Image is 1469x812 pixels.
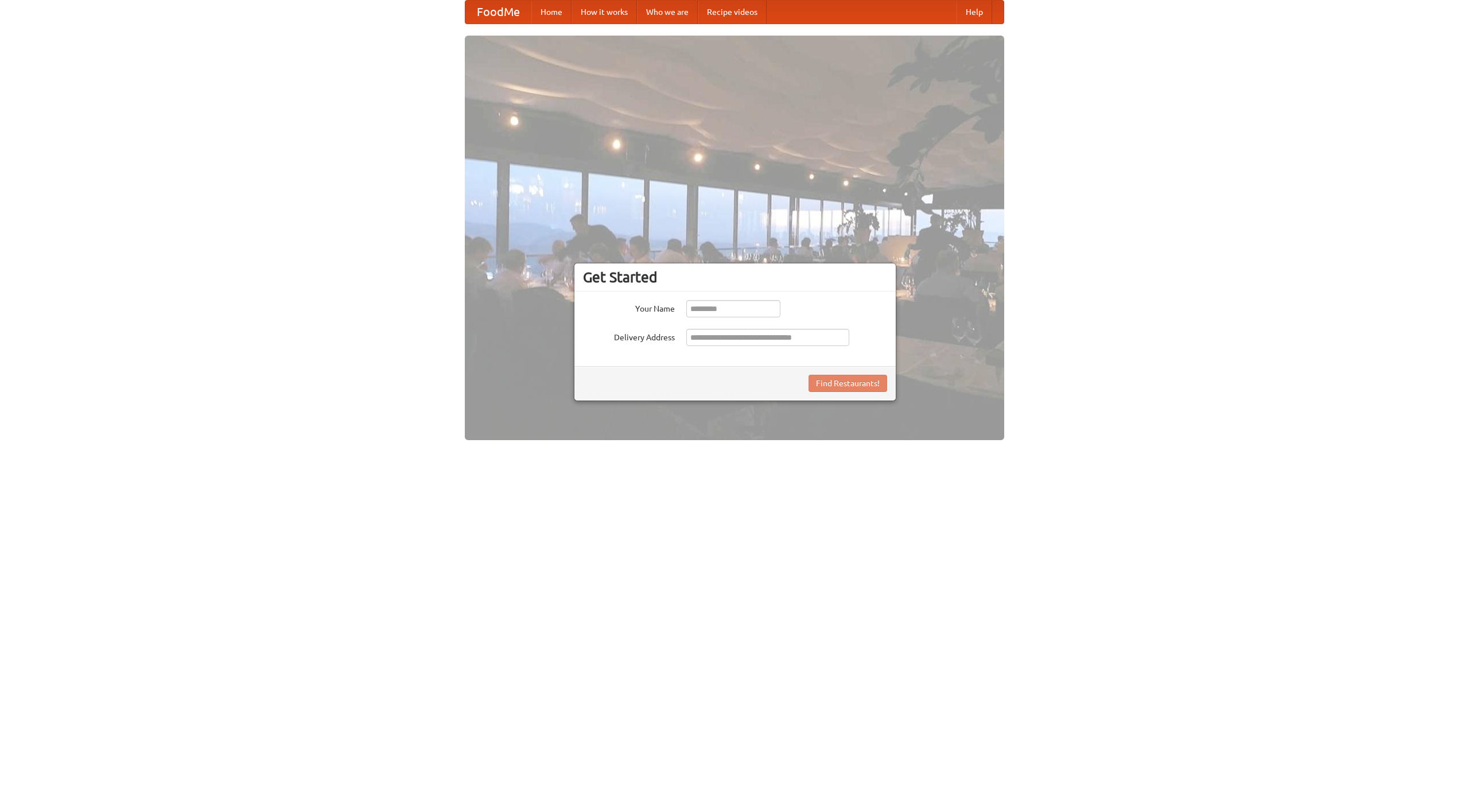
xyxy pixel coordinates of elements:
a: Recipe videos [698,1,767,24]
label: Delivery Address [583,329,675,343]
a: FoodMe [465,1,531,24]
h3: Get Started [583,269,887,286]
a: Help [957,1,992,24]
a: How it works [572,1,637,24]
label: Your Name [583,300,675,314]
button: Find Restaurants! [809,375,887,392]
a: Who we are [637,1,698,24]
a: Home [531,1,572,24]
